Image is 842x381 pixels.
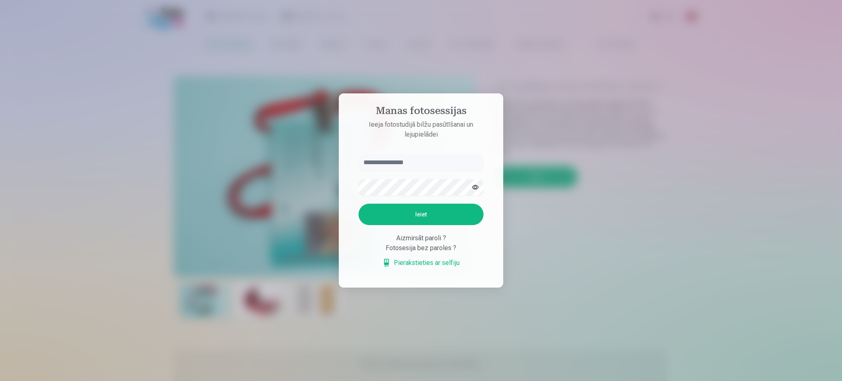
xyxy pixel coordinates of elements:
[350,120,492,139] p: Ieeja fotostudijā bilžu pasūtīšanai un lejupielādei
[359,233,483,243] div: Aizmirsāt paroli ?
[359,243,483,253] div: Fotosesija bez paroles ?
[359,204,483,225] button: Ieiet
[382,258,460,268] a: Pierakstieties ar selfiju
[350,105,492,120] h4: Manas fotosessijas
